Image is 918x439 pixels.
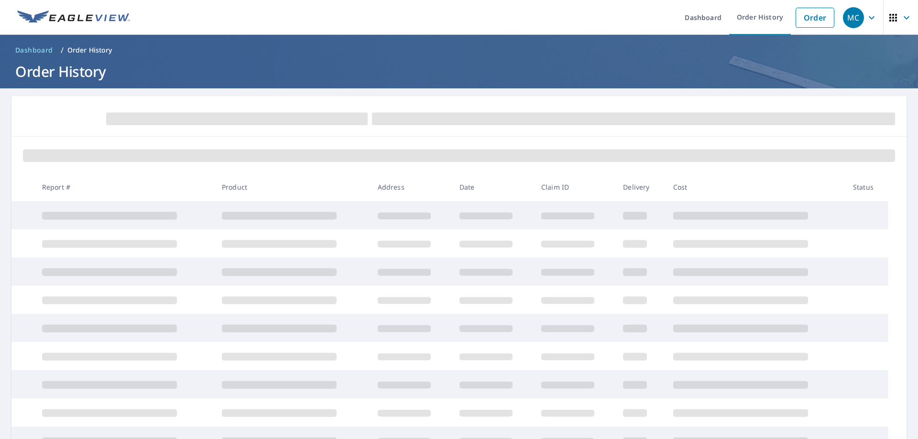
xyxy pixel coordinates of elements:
th: Cost [666,173,845,201]
th: Address [370,173,452,201]
th: Product [214,173,370,201]
th: Report # [34,173,214,201]
li: / [61,44,64,56]
p: Order History [67,45,112,55]
img: EV Logo [17,11,130,25]
th: Date [452,173,534,201]
th: Status [845,173,888,201]
a: Dashboard [11,43,57,58]
a: Order [796,8,834,28]
th: Delivery [615,173,665,201]
th: Claim ID [534,173,615,201]
div: MC [843,7,864,28]
h1: Order History [11,62,907,81]
nav: breadcrumb [11,43,907,58]
span: Dashboard [15,45,53,55]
